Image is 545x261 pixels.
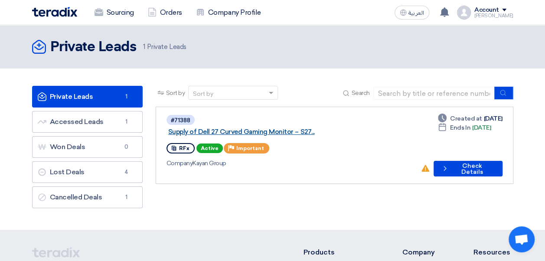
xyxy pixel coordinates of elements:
span: 1 [121,92,132,101]
span: Sort by [166,88,185,98]
a: Private Leads1 [32,86,143,108]
a: Company Profile [189,3,268,22]
span: Important [236,145,264,151]
span: RFx [179,145,189,151]
a: Won Deals0 [32,136,143,158]
span: 0 [121,143,132,151]
a: Sourcing [88,3,141,22]
span: 1 [143,43,145,51]
span: Created at [450,114,482,123]
span: 4 [121,168,132,176]
span: Private Leads [143,42,186,52]
span: Search [351,88,369,98]
div: [PERSON_NAME] [474,13,513,18]
span: 1 [121,117,132,126]
span: Ends In [450,123,470,132]
div: #71388 [171,117,190,123]
div: [DATE] [438,114,502,123]
span: 1 [121,193,132,202]
div: Account [474,7,499,14]
button: Check Details [434,161,502,176]
span: Active [196,144,223,153]
li: Company [402,247,447,258]
div: Open chat [509,226,535,252]
button: العربية [395,6,429,20]
img: profile_test.png [457,6,471,20]
input: Search by title or reference number [373,87,495,100]
a: Cancelled Deals1 [32,186,143,208]
h2: Private Leads [50,39,137,56]
div: Kayan Group [166,159,414,168]
a: Orders [141,3,189,22]
img: Teradix logo [32,7,77,17]
li: Resources [473,247,513,258]
a: Accessed Leads1 [32,111,143,133]
div: Sort by [193,89,213,98]
span: العربية [408,10,424,16]
a: Lost Deals4 [32,161,143,183]
span: Company [166,160,193,167]
a: Supply of Dell 27 Curved Gaming Monitor – S27... [168,128,385,136]
li: Products [303,247,376,258]
div: [DATE] [438,123,491,132]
